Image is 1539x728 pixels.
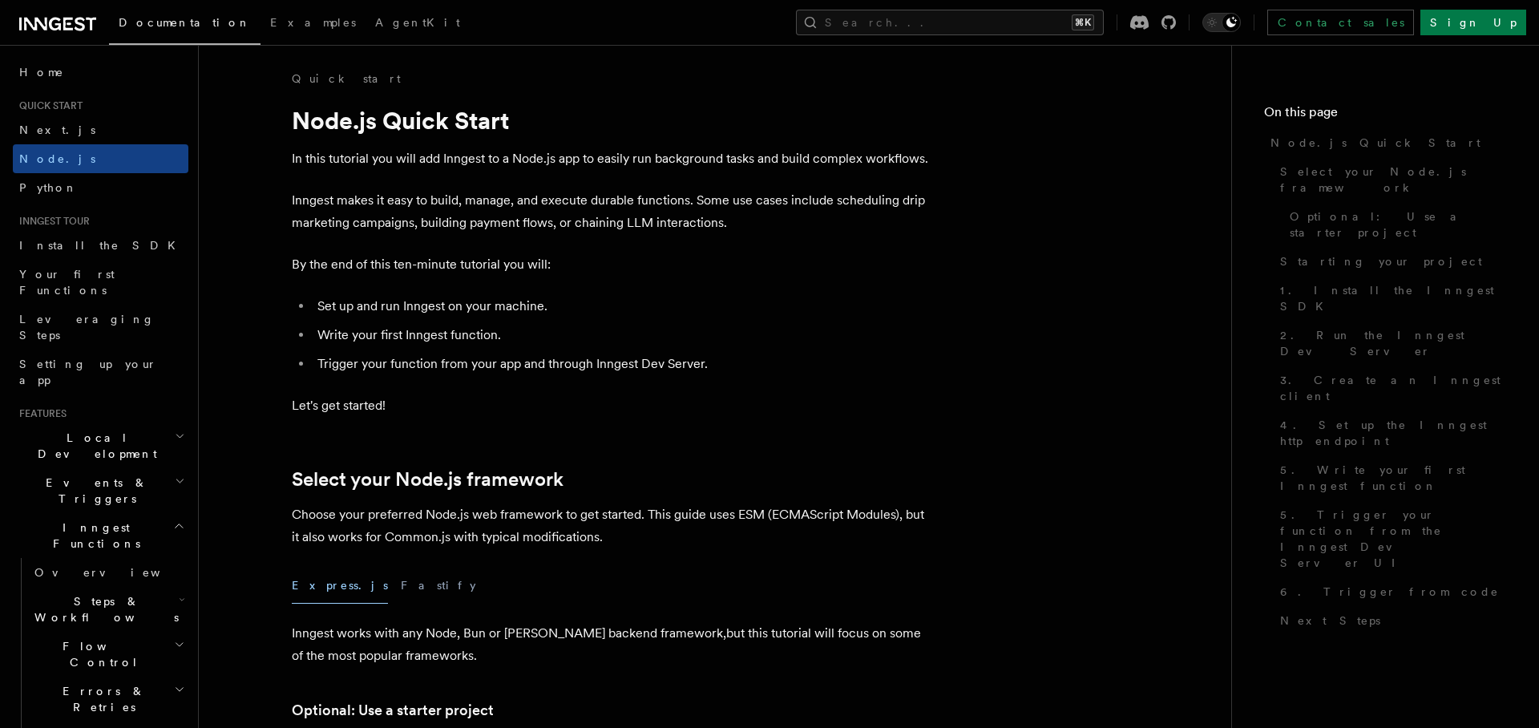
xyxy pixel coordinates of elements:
a: 1. Install the Inngest SDK [1274,276,1507,321]
a: Select your Node.js framework [1274,157,1507,202]
a: 3. Create an Inngest client [1274,366,1507,411]
a: Python [13,173,188,202]
a: Next.js [13,115,188,144]
a: Overview [28,558,188,587]
span: Examples [270,16,356,29]
p: Inngest makes it easy to build, manage, and execute durable functions. Some use cases include sch... [292,189,933,234]
span: Next.js [19,123,95,136]
a: 4. Set up the Inngest http endpoint [1274,411,1507,455]
a: Examples [261,5,366,43]
span: Setting up your app [19,358,157,386]
span: Overview [34,566,200,579]
a: 2. Run the Inngest Dev Server [1274,321,1507,366]
span: Node.js [19,152,95,165]
a: 5. Trigger your function from the Inngest Dev Server UI [1274,500,1507,577]
button: Steps & Workflows [28,587,188,632]
a: Setting up your app [13,350,188,394]
span: Home [19,64,64,80]
a: 5. Write your first Inngest function [1274,455,1507,500]
span: Steps & Workflows [28,593,179,625]
span: Errors & Retries [28,683,174,715]
a: Install the SDK [13,231,188,260]
span: Select your Node.js framework [1280,164,1507,196]
a: Starting your project [1274,247,1507,276]
span: AgentKit [375,16,460,29]
span: Python [19,181,78,194]
a: Next Steps [1274,606,1507,635]
span: Optional: Use a starter project [1290,208,1507,241]
span: Inngest tour [13,215,90,228]
span: Flow Control [28,638,174,670]
span: Local Development [13,430,175,462]
span: Your first Functions [19,268,115,297]
kbd: ⌘K [1072,14,1094,30]
a: Node.js [13,144,188,173]
a: Home [13,58,188,87]
span: 3. Create an Inngest client [1280,372,1507,404]
button: Toggle dark mode [1202,13,1241,32]
span: Inngest Functions [13,520,173,552]
span: 5. Trigger your function from the Inngest Dev Server UI [1280,507,1507,571]
a: Node.js Quick Start [1264,128,1507,157]
span: 1. Install the Inngest SDK [1280,282,1507,314]
button: Inngest Functions [13,513,188,558]
a: Sign Up [1420,10,1526,35]
span: Leveraging Steps [19,313,155,342]
span: 4. Set up the Inngest http endpoint [1280,417,1507,449]
p: Let's get started! [292,394,933,417]
button: Errors & Retries [28,677,188,722]
li: Set up and run Inngest on your machine. [313,295,933,317]
span: 2. Run the Inngest Dev Server [1280,327,1507,359]
a: Optional: Use a starter project [292,699,494,722]
button: Search...⌘K [796,10,1104,35]
li: Write your first Inngest function. [313,324,933,346]
span: Next Steps [1280,613,1380,629]
a: Contact sales [1267,10,1414,35]
p: In this tutorial you will add Inngest to a Node.js app to easily run background tasks and build c... [292,148,933,170]
button: Fastify [401,568,476,604]
p: Inngest works with any Node, Bun or [PERSON_NAME] backend framework,but this tutorial will focus ... [292,622,933,667]
a: Quick start [292,71,401,87]
a: Select your Node.js framework [292,468,563,491]
span: 5. Write your first Inngest function [1280,462,1507,494]
a: AgentKit [366,5,470,43]
a: 6. Trigger from code [1274,577,1507,606]
p: Choose your preferred Node.js web framework to get started. This guide uses ESM (ECMAScript Modul... [292,504,933,548]
span: Install the SDK [19,239,185,252]
p: By the end of this ten-minute tutorial you will: [292,253,933,276]
a: Documentation [109,5,261,45]
span: Quick start [13,99,83,112]
h1: Node.js Quick Start [292,106,933,135]
li: Trigger your function from your app and through Inngest Dev Server. [313,353,933,375]
button: Flow Control [28,632,188,677]
button: Express.js [292,568,388,604]
a: Optional: Use a starter project [1283,202,1507,247]
span: Node.js Quick Start [1270,135,1480,151]
span: Documentation [119,16,251,29]
button: Events & Triggers [13,468,188,513]
h4: On this page [1264,103,1507,128]
button: Local Development [13,423,188,468]
span: Starting your project [1280,253,1482,269]
span: 6. Trigger from code [1280,584,1499,600]
span: Features [13,407,67,420]
span: Events & Triggers [13,475,175,507]
a: Leveraging Steps [13,305,188,350]
a: Your first Functions [13,260,188,305]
